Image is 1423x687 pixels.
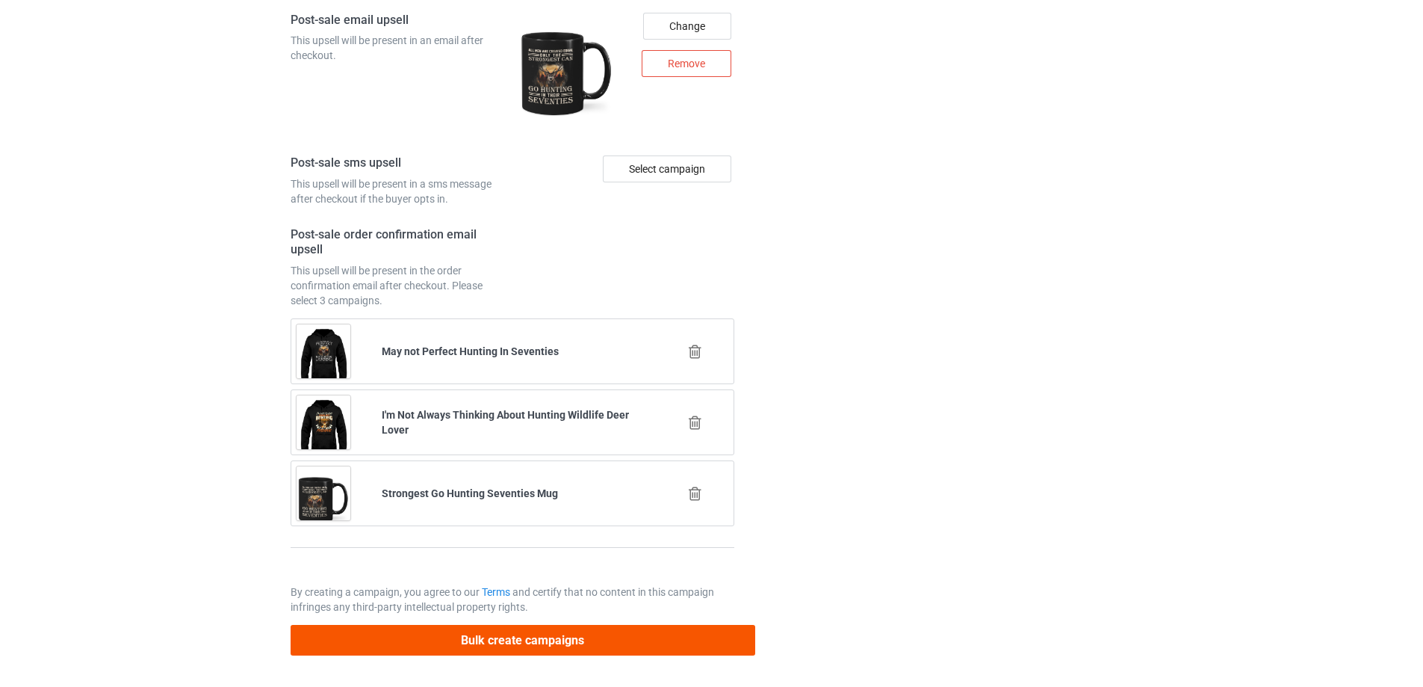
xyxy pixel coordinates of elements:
[643,13,731,40] div: Change
[291,585,734,614] p: By creating a campaign, you agree to our and certify that no content in this campaign infringes a...
[291,227,507,258] h4: Post-sale order confirmation email upsell
[291,155,507,171] h4: Post-sale sms upsell
[603,155,731,182] div: Select campaign
[642,50,731,77] div: Remove
[291,176,507,206] div: This upsell will be present in a sms message after checkout if the buyer opts in.
[291,33,507,63] div: This upsell will be present in an email after checkout.
[291,263,507,308] div: This upsell will be present in the order confirmation email after checkout. Please select 3 campa...
[291,13,507,28] h4: Post-sale email upsell
[382,487,558,499] b: Strongest Go Hunting Seventies Mug
[382,345,559,357] b: May not Perfect Hunting In Seventies
[482,586,510,598] a: Terms
[382,409,629,436] b: I'm Not Always Thinking About Hunting Wildlife Deer Lover
[518,13,616,135] img: regular.jpg
[291,625,755,656] button: Bulk create campaigns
